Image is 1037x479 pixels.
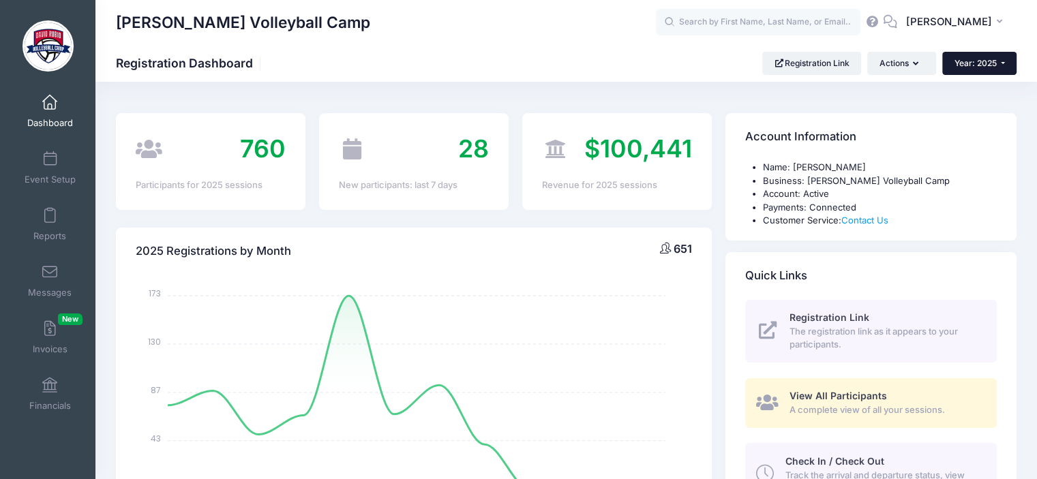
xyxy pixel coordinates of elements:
[18,370,82,418] a: Financials
[148,336,161,347] tspan: 130
[763,161,997,174] li: Name: [PERSON_NAME]
[116,7,370,38] h1: [PERSON_NAME] Volleyball Camp
[790,325,981,352] span: The registration link as it appears to your participants.
[790,390,887,401] span: View All Participants
[28,287,72,298] span: Messages
[27,117,73,129] span: Dashboard
[136,179,286,192] div: Participants for 2025 sessions
[906,14,992,29] span: [PERSON_NAME]
[785,455,884,467] span: Check In / Check Out
[763,174,997,188] li: Business: [PERSON_NAME] Volleyball Camp
[656,9,860,36] input: Search by First Name, Last Name, or Email...
[955,58,997,68] span: Year: 2025
[790,311,869,323] span: Registration Link
[841,215,888,226] a: Contact Us
[18,313,82,361] a: InvoicesNew
[763,187,997,201] li: Account: Active
[745,256,807,295] h4: Quick Links
[25,174,76,185] span: Event Setup
[149,288,161,299] tspan: 173
[18,144,82,191] a: Event Setup
[18,257,82,305] a: Messages
[584,134,692,164] span: $100,441
[763,201,997,215] li: Payments: Connected
[942,52,1017,75] button: Year: 2025
[29,400,71,412] span: Financials
[33,230,66,242] span: Reports
[339,179,489,192] div: New participants: last 7 days
[762,52,861,75] a: Registration Link
[240,134,286,164] span: 760
[151,384,161,396] tspan: 87
[18,200,82,248] a: Reports
[745,300,997,362] a: Registration Link The registration link as it appears to your participants.
[136,232,291,271] h4: 2025 Registrations by Month
[745,118,856,157] h4: Account Information
[58,313,82,325] span: New
[22,20,74,72] img: David Rubio Volleyball Camp
[763,214,997,228] li: Customer Service:
[151,433,161,444] tspan: 43
[897,7,1017,38] button: [PERSON_NAME]
[33,343,67,355] span: Invoices
[116,56,265,70] h1: Registration Dashboard
[542,179,692,192] div: Revenue for 2025 sessions
[790,403,981,417] span: A complete view of all your sessions.
[745,378,997,428] a: View All Participants A complete view of all your sessions.
[18,87,82,135] a: Dashboard
[867,52,935,75] button: Actions
[674,242,692,256] span: 651
[458,134,489,164] span: 28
